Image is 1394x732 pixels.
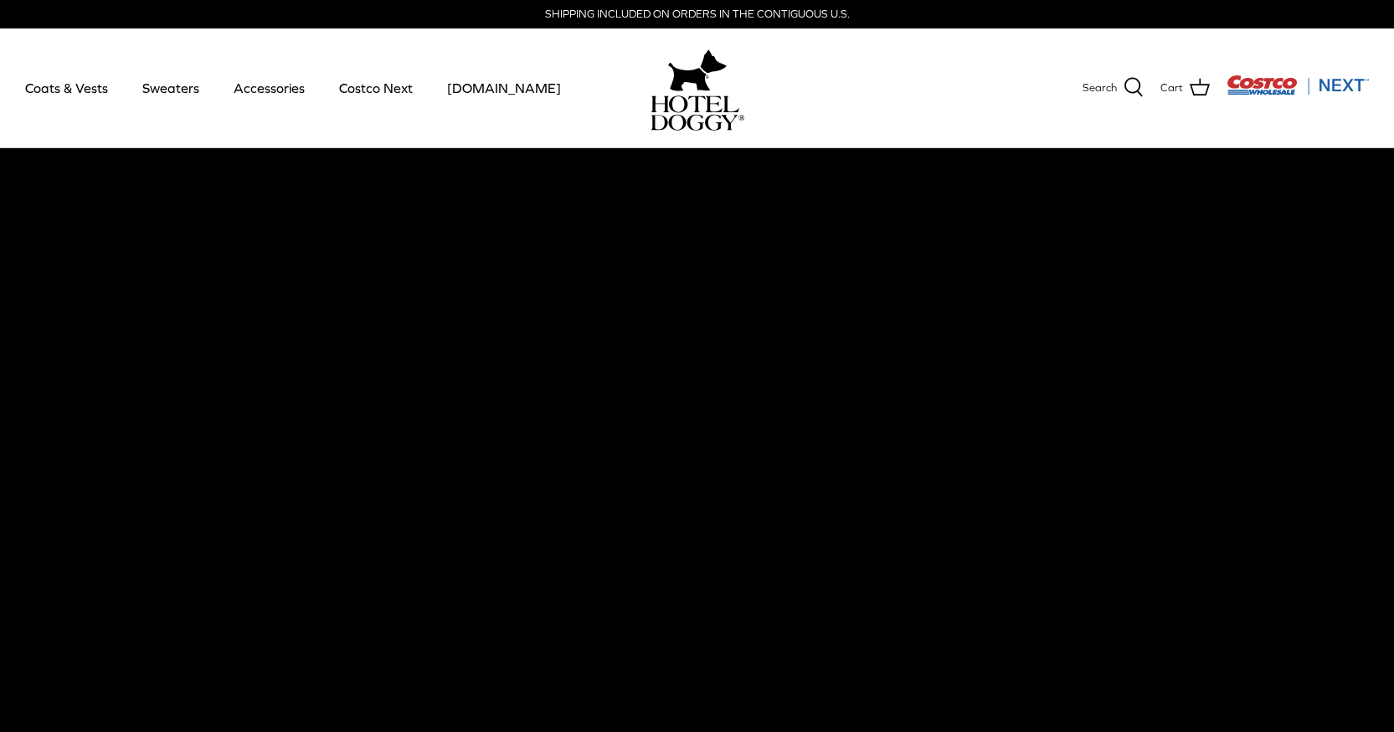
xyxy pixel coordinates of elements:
a: Visit Costco Next [1227,85,1369,98]
img: hoteldoggy.com [668,45,727,95]
a: Cart [1160,77,1210,99]
a: Accessories [219,59,320,116]
a: Sweaters [127,59,214,116]
span: Search [1083,80,1117,97]
img: Costco Next [1227,75,1369,95]
a: Coats & Vests [10,59,123,116]
a: hoteldoggy.com hoteldoggycom [651,45,744,131]
a: Costco Next [324,59,428,116]
span: Cart [1160,80,1183,97]
a: [DOMAIN_NAME] [432,59,576,116]
img: hoteldoggycom [651,95,744,131]
a: Search [1083,77,1144,99]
